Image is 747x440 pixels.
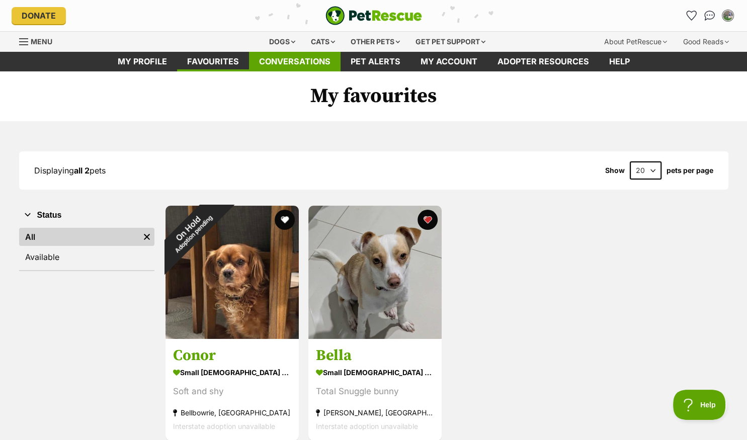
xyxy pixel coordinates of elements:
span: Adoption pending [174,214,214,254]
iframe: Help Scout Beacon - Open [673,390,727,420]
div: small [DEMOGRAPHIC_DATA] Dog [316,366,434,380]
div: [PERSON_NAME], [GEOGRAPHIC_DATA] [316,406,434,420]
a: Favourites [177,52,249,71]
div: Get pet support [408,32,492,52]
div: Other pets [344,32,407,52]
a: Menu [19,32,59,50]
a: Remove filter [139,228,154,246]
a: Adopter resources [487,52,599,71]
a: My profile [108,52,177,71]
a: Pet alerts [341,52,410,71]
a: On HoldAdoption pending [165,331,299,341]
img: chat-41dd97257d64d25036548639549fe6c8038ab92f7586957e7f3b1b290dea8141.svg [704,11,715,21]
a: Favourites [684,8,700,24]
img: Bella [308,206,442,339]
a: All [19,228,139,246]
img: Conor [165,206,299,339]
a: Available [19,248,154,266]
div: Dogs [262,32,302,52]
a: Help [599,52,640,71]
div: Bellbowrie, [GEOGRAPHIC_DATA] [173,406,291,420]
span: Menu [31,37,52,46]
button: favourite [275,210,295,230]
a: PetRescue [325,6,422,25]
div: small [DEMOGRAPHIC_DATA] Dog [173,366,291,380]
img: logo-e224e6f780fb5917bec1dbf3a21bbac754714ae5b6737aabdf751b685950b380.svg [325,6,422,25]
div: On Hold [146,187,234,275]
div: Soft and shy [173,385,291,399]
button: My account [720,8,736,24]
span: Interstate adoption unavailable [173,422,275,431]
div: About PetRescue [597,32,674,52]
label: pets per page [667,166,713,174]
img: Merelyn Matheson profile pic [723,11,733,21]
h3: Conor [173,346,291,366]
button: Status [19,209,154,222]
span: Displaying pets [34,165,106,175]
a: My account [410,52,487,71]
div: Total Snuggle bunny [316,385,434,399]
div: Status [19,226,154,270]
div: Cats [304,32,342,52]
a: Conversations [702,8,718,24]
button: favourite [418,210,438,230]
h3: Bella [316,346,434,366]
a: conversations [249,52,341,71]
a: Donate [12,7,66,24]
span: Interstate adoption unavailable [316,422,418,431]
ul: Account quick links [684,8,736,24]
span: Show [605,166,625,174]
div: Good Reads [676,32,736,52]
strong: all 2 [74,165,90,175]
